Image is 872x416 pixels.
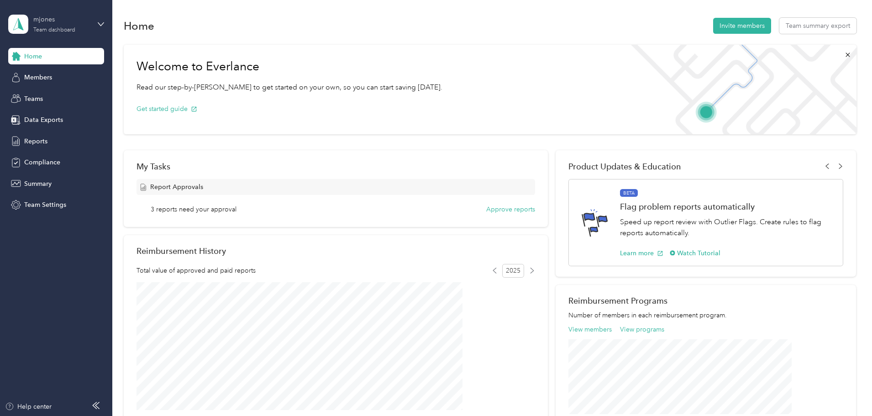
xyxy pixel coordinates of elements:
[24,200,66,210] span: Team Settings
[821,365,872,416] iframe: Everlance-gr Chat Button Frame
[33,15,90,24] div: mjones
[24,73,52,82] span: Members
[150,182,203,192] span: Report Approvals
[151,205,236,214] span: 3 reports need your approval
[124,21,154,31] h1: Home
[713,18,771,34] button: Invite members
[620,202,833,211] h1: Flag problem reports automatically
[24,158,60,167] span: Compliance
[620,248,663,258] button: Learn more
[779,18,856,34] button: Team summary export
[568,162,681,171] span: Product Updates & Education
[620,325,664,334] button: View programs
[137,266,256,275] span: Total value of approved and paid reports
[24,115,63,125] span: Data Exports
[137,82,442,93] p: Read our step-by-[PERSON_NAME] to get started on your own, so you can start saving [DATE].
[620,216,833,239] p: Speed up report review with Outlier Flags. Create rules to flag reports automatically.
[5,402,52,411] button: Help center
[24,179,52,189] span: Summary
[568,311,843,320] p: Number of members in each reimbursement program.
[24,94,43,104] span: Teams
[486,205,535,214] button: Approve reports
[137,104,197,114] button: Get started guide
[24,52,42,61] span: Home
[137,246,226,256] h2: Reimbursement History
[137,162,535,171] div: My Tasks
[670,248,720,258] button: Watch Tutorial
[137,59,442,74] h1: Welcome to Everlance
[568,296,843,305] h2: Reimbursement Programs
[33,27,75,33] div: Team dashboard
[568,325,612,334] button: View members
[502,264,524,278] span: 2025
[24,137,47,146] span: Reports
[622,45,856,134] img: Welcome to everlance
[620,189,638,197] span: BETA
